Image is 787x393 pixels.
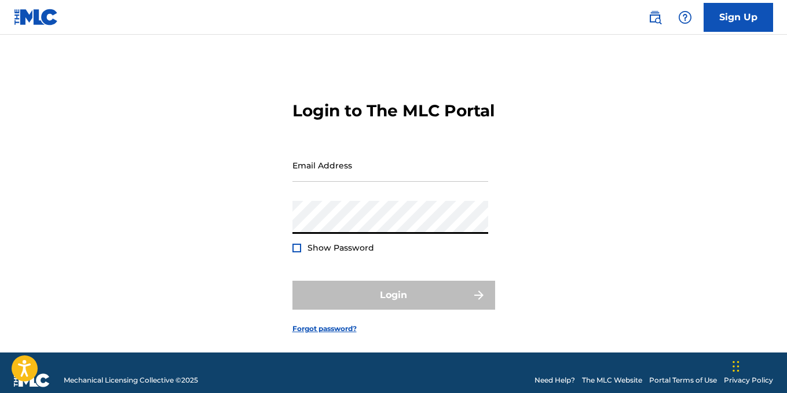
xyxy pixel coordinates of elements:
div: Help [673,6,697,29]
h3: Login to The MLC Portal [292,101,495,121]
a: Public Search [643,6,667,29]
iframe: Chat Widget [729,337,787,393]
img: MLC Logo [14,9,58,25]
a: Need Help? [535,375,575,385]
div: Drag [733,349,740,384]
span: Show Password [308,243,374,253]
a: Sign Up [704,3,773,32]
a: Portal Terms of Use [649,375,717,385]
a: Forgot password? [292,324,357,334]
img: search [648,10,662,24]
span: Mechanical Licensing Collective © 2025 [64,375,198,385]
a: Privacy Policy [724,375,773,385]
img: help [678,10,692,24]
img: logo [14,373,50,387]
a: The MLC Website [582,375,642,385]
